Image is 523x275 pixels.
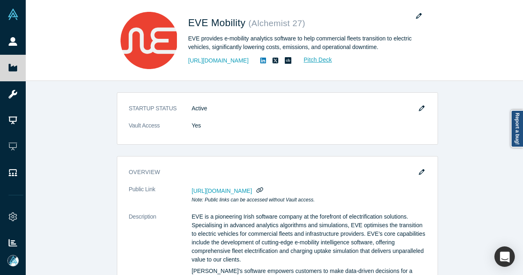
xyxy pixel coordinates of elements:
span: EVE Mobility [188,17,248,28]
img: Alchemist Vault Logo [7,9,19,20]
div: EVE provides e-mobility analytics software to help commercial fleets transition to electric vehic... [188,34,417,51]
a: Report a bug! [511,110,523,148]
dt: STARTUP STATUS [129,104,192,121]
dd: Yes [192,121,426,130]
dd: Active [192,104,426,113]
span: [URL][DOMAIN_NAME] [192,188,252,194]
a: Pitch Deck [295,55,332,65]
span: Public Link [129,185,155,194]
p: EVE is a pioneering Irish software company at the forefront of electrification solutions. Special... [192,212,426,264]
img: Mia Scott's Account [7,255,19,266]
a: [URL][DOMAIN_NAME] [188,56,249,65]
h3: overview [129,168,415,177]
dt: Vault Access [129,121,192,139]
em: Note: Public links can be accessed without Vault access. [192,197,315,203]
small: ( Alchemist 27 ) [248,18,305,28]
img: EVE Mobility's Logo [120,12,177,69]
